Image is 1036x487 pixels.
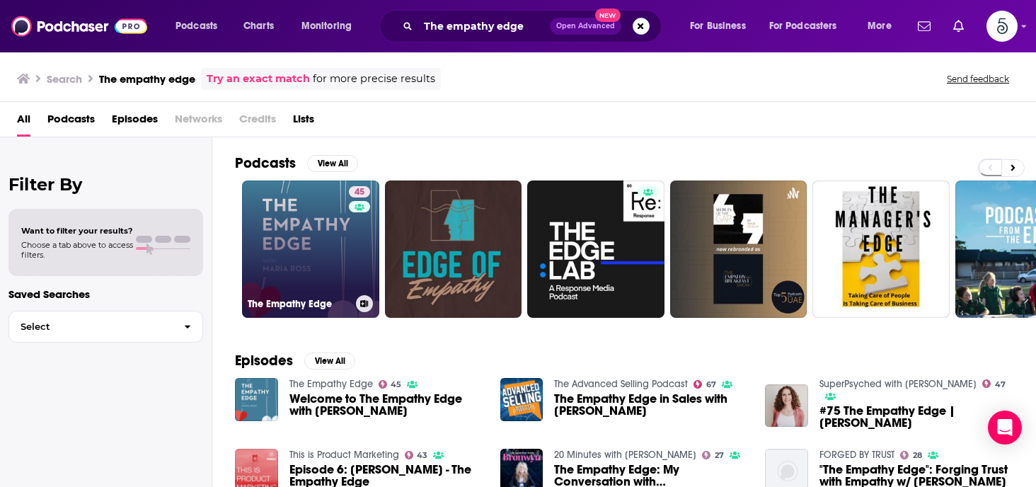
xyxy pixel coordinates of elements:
button: open menu [858,15,909,38]
a: Show notifications dropdown [948,14,969,38]
button: Open AdvancedNew [550,18,621,35]
a: 28 [900,451,922,459]
span: Welcome to The Empathy Edge with [PERSON_NAME] [289,393,483,417]
img: User Profile [986,11,1018,42]
a: The Advanced Selling Podcast [554,378,688,390]
span: For Business [690,16,746,36]
span: Monitoring [301,16,352,36]
button: open menu [166,15,236,38]
span: 43 [417,452,427,459]
button: Send feedback [943,73,1013,85]
div: Search podcasts, credits, & more... [393,10,675,42]
a: 43 [405,451,428,459]
span: Open Advanced [556,23,615,30]
span: Logged in as Spiral5-G2 [986,11,1018,42]
a: Welcome to The Empathy Edge with Maria Ross [289,393,483,417]
button: Show profile menu [986,11,1018,42]
button: open menu [680,15,764,38]
p: Saved Searches [8,287,203,301]
a: 67 [693,380,716,389]
a: 45 [349,186,370,197]
span: New [595,8,621,22]
a: Try an exact match [207,71,310,87]
span: Networks [175,108,222,137]
img: Welcome to The Empathy Edge with Maria Ross [235,378,278,421]
span: Choose a tab above to access filters. [21,240,133,260]
a: Podcasts [47,108,95,137]
span: Select [9,322,173,331]
img: The Empathy Edge in Sales with Liesel Mertes [500,378,543,421]
h2: Podcasts [235,154,296,172]
span: 28 [913,452,922,459]
span: 27 [715,452,724,459]
a: 20 Minutes with Bronwyn [554,449,696,461]
h2: Filter By [8,174,203,195]
a: #75 The Empathy Edge | Maria Ross [819,405,1013,429]
a: The Empathy Edge [289,378,373,390]
input: Search podcasts, credits, & more... [418,15,550,38]
h3: The empathy edge [99,72,195,86]
h3: The Empathy Edge [248,298,350,310]
span: Want to filter your results? [21,226,133,236]
span: 45 [355,185,364,200]
div: Open Intercom Messenger [988,411,1022,445]
button: open menu [760,15,858,38]
a: All [17,108,30,137]
h2: Episodes [235,352,293,369]
h3: Search [47,72,82,86]
span: More [868,16,892,36]
a: Show notifications dropdown [912,14,936,38]
img: #75 The Empathy Edge | Maria Ross [765,384,808,428]
a: Lists [293,108,314,137]
a: This is Product Marketing [289,449,399,461]
a: Episodes [112,108,158,137]
span: Podcasts [175,16,217,36]
a: 45 [379,380,402,389]
a: 47 [982,379,1006,388]
span: For Podcasters [769,16,837,36]
a: FORGED BY TRUST [819,449,894,461]
a: SuperPsyched with Dr. Adam Dorsay [819,378,977,390]
span: Credits [239,108,276,137]
span: #75 The Empathy Edge | [PERSON_NAME] [819,405,1013,429]
span: 47 [995,382,1006,388]
a: 45The Empathy Edge [242,181,379,318]
a: EpisodesView All [235,352,355,369]
span: 45 [391,382,401,388]
img: Podchaser - Follow, Share and Rate Podcasts [11,13,147,40]
button: View All [307,155,358,172]
button: open menu [292,15,370,38]
button: Select [8,311,203,343]
a: Charts [234,15,282,38]
a: 27 [702,451,724,459]
button: View All [304,353,355,369]
span: for more precise results [313,71,435,87]
span: The Empathy Edge in Sales with [PERSON_NAME] [554,393,748,417]
a: The Empathy Edge in Sales with Liesel Mertes [554,393,748,417]
a: PodcastsView All [235,154,358,172]
span: Charts [243,16,274,36]
span: 67 [706,382,716,388]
